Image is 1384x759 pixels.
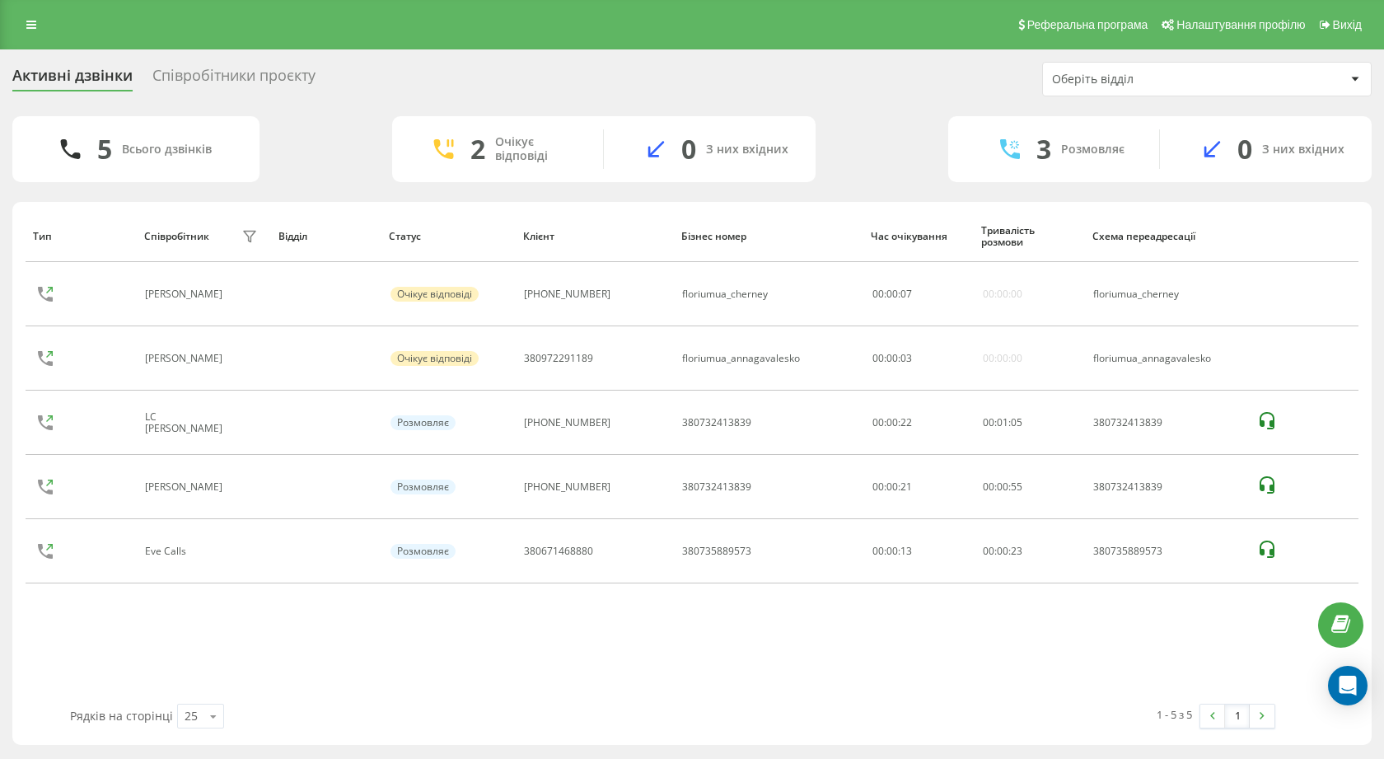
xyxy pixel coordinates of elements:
[390,544,456,559] div: Розмовляє
[1036,134,1051,165] div: 3
[872,287,884,301] span: 00
[1027,18,1148,31] span: Реферальна програма
[983,481,1022,493] div: : :
[152,67,316,92] div: Співробітники проєкту
[524,288,610,300] div: [PHONE_NUMBER]
[681,134,696,165] div: 0
[1093,481,1238,493] div: 380732413839
[682,546,751,557] div: 380735889573
[983,288,1022,300] div: 00:00:00
[1176,18,1305,31] span: Налаштування профілю
[706,143,788,157] div: З них вхідних
[983,353,1022,364] div: 00:00:00
[682,353,800,364] div: floriumua_annagavalesko
[524,353,593,364] div: 380972291189
[997,544,1008,558] span: 00
[1011,480,1022,494] span: 55
[524,417,610,429] div: [PHONE_NUMBER]
[900,287,912,301] span: 07
[145,481,227,493] div: [PERSON_NAME]
[524,481,610,493] div: [PHONE_NUMBER]
[390,351,479,366] div: Очікує відповіді
[1061,143,1124,157] div: Розмовляє
[872,481,965,493] div: 00:00:21
[983,480,994,494] span: 00
[390,415,456,430] div: Розмовляє
[1092,231,1240,242] div: Схема переадресації
[1011,544,1022,558] span: 23
[145,353,227,364] div: [PERSON_NAME]
[900,351,912,365] span: 03
[145,411,237,435] div: LC [PERSON_NAME]
[1333,18,1362,31] span: Вихід
[495,135,578,163] div: Очікує відповіді
[872,417,965,429] div: 00:00:22
[682,481,751,493] div: 380732413839
[1011,415,1022,429] span: 05
[1052,73,1249,87] div: Оберіть відділ
[97,134,112,165] div: 5
[1237,134,1252,165] div: 0
[1225,705,1250,728] a: 1
[1328,666,1368,705] div: Open Intercom Messenger
[872,351,884,365] span: 00
[681,231,855,242] div: Бізнес номер
[871,231,966,242] div: Час очікування
[185,708,198,724] div: 25
[872,288,912,300] div: : :
[983,546,1022,557] div: : :
[997,480,1008,494] span: 00
[523,231,666,242] div: Клієнт
[682,417,751,429] div: 380732413839
[983,417,1022,429] div: : :
[70,708,173,724] span: Рядків на сторінці
[886,351,898,365] span: 00
[872,353,912,364] div: : :
[886,287,898,301] span: 00
[1093,417,1238,429] div: 380732413839
[33,231,129,242] div: Тип
[390,480,456,494] div: Розмовляє
[145,288,227,300] div: [PERSON_NAME]
[682,288,768,300] div: floriumua_cherney
[145,546,190,557] div: Eve Calls
[1093,353,1238,364] div: floriumua_annagavalesko
[997,415,1008,429] span: 01
[981,225,1077,249] div: Тривалість розмови
[470,134,485,165] div: 2
[144,231,209,242] div: Співробітник
[1262,143,1344,157] div: З них вхідних
[983,544,994,558] span: 00
[389,231,507,242] div: Статус
[1157,706,1192,723] div: 1 - 5 з 5
[278,231,374,242] div: Відділ
[390,287,479,302] div: Очікує відповіді
[12,67,133,92] div: Активні дзвінки
[524,546,593,557] div: 380671468880
[1093,546,1238,557] div: 380735889573
[1093,288,1238,300] div: floriumua_cherney
[983,415,994,429] span: 00
[872,546,965,557] div: 00:00:13
[122,143,212,157] div: Всього дзвінків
